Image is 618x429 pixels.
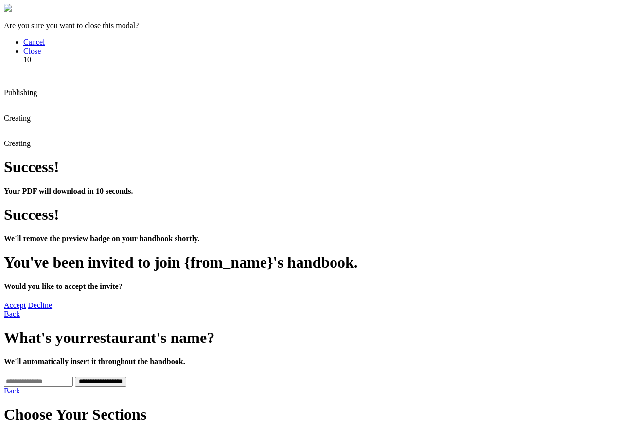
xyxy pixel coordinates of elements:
h1: What's your 's name? [4,329,614,347]
a: Decline [28,301,52,309]
a: Accept [4,301,26,309]
h4: We'll automatically insert it throughout the handbook. [4,357,614,366]
h1: Choose Your Sections [4,406,614,424]
a: Back [4,310,20,318]
p: Are you sure you want to close this modal? [4,21,614,30]
a: Close [23,47,41,55]
h1: Success! [4,158,614,176]
a: Cancel [23,38,45,46]
img: close-modal.svg [4,4,12,12]
h4: We'll remove the preview badge on your handbook shortly. [4,234,614,243]
span: Creating [4,139,31,147]
h1: Success! [4,206,614,224]
a: Back [4,387,20,395]
h4: Your PDF will download in 10 seconds. [4,187,614,196]
span: Creating [4,114,31,122]
span: restaurant [87,329,156,346]
span: 10 [23,55,31,64]
h4: Would you like to accept the invite? [4,282,614,291]
h1: You've been invited to join {from_name}'s handbook. [4,253,614,271]
span: Publishing [4,89,37,97]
